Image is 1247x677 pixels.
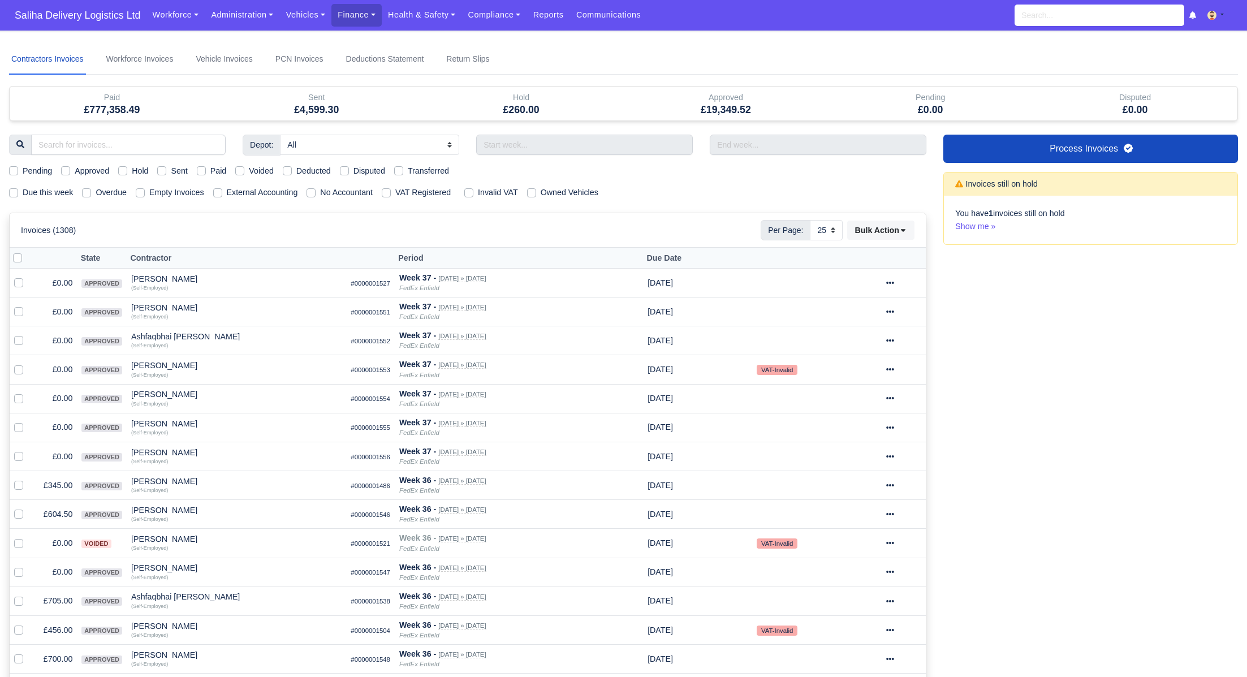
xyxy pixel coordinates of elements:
div: Pending [828,87,1033,120]
label: Disputed [353,165,385,178]
input: Search... [1015,5,1184,26]
h6: Invoices still on hold [955,179,1038,189]
div: [PERSON_NAME] [131,506,342,514]
span: voided [81,540,111,548]
small: #0000001547 [351,569,390,576]
small: (Self-Employed) [131,343,168,348]
span: 4 weeks from now [648,510,673,519]
label: External Accounting [227,186,298,199]
iframe: Chat Widget [1190,623,1247,677]
span: approved [81,337,122,346]
div: [PERSON_NAME] [131,535,342,543]
strong: Week 36 - [399,476,436,485]
h5: £0.00 [836,104,1024,116]
i: FedEx Enfield [399,603,439,610]
small: [DATE] » [DATE] [438,593,486,601]
small: #0000001527 [351,280,390,287]
h5: £4,599.30 [223,104,411,116]
div: [PERSON_NAME] [131,390,342,398]
label: VAT Registered [395,186,451,199]
strong: Week 37 - [399,389,436,398]
label: Approved [75,165,109,178]
strong: Week 37 - [399,273,436,282]
small: [DATE] » [DATE] [438,651,486,658]
span: 1 month from now [648,307,673,316]
a: Reports [527,4,569,26]
span: 1 month from now [648,452,673,461]
div: Pending [836,91,1024,104]
span: approved [81,279,122,288]
small: #0000001521 [351,540,390,547]
small: #0000001555 [351,424,390,431]
input: End week... [710,135,926,155]
span: approved [81,482,122,490]
strong: Week 36 - [399,592,436,601]
strong: 1 [989,209,993,218]
i: FedEx Enfield [399,516,439,523]
a: Saliha Delivery Logistics Ltd [9,5,146,27]
label: Due this week [23,186,73,199]
small: (Self-Employed) [131,430,168,435]
div: Ashfaqbhai [PERSON_NAME] [131,333,342,340]
th: Period [395,248,643,269]
td: £0.00 [32,297,77,326]
td: £0.00 [32,413,77,442]
small: #0000001538 [351,598,390,605]
label: Sent [171,165,187,178]
div: [PERSON_NAME] [131,651,342,659]
a: Contractors Invoices [9,44,86,75]
h6: Invoices (1308) [21,226,76,235]
small: [DATE] » [DATE] [438,361,486,369]
small: #0000001554 [351,395,390,402]
span: 1 month from now [648,278,673,287]
small: [DATE] » [DATE] [438,506,486,514]
label: Voided [249,165,274,178]
td: £705.00 [32,587,77,615]
small: [DATE] » [DATE] [438,420,486,427]
label: Invalid VAT [478,186,518,199]
i: FedEx Enfield [399,487,439,494]
small: (Self-Employed) [131,632,168,638]
label: Paid [210,165,227,178]
a: Vehicles [279,4,331,26]
div: Sent [214,87,419,120]
span: 1 month from now [648,422,673,432]
small: [DATE] » [DATE] [438,333,486,340]
div: [PERSON_NAME] [131,361,342,369]
small: (Self-Employed) [131,661,168,667]
i: FedEx Enfield [399,284,439,291]
small: (Self-Employed) [131,285,168,291]
span: approved [81,656,122,664]
a: Workforce [146,4,205,26]
strong: Week 36 - [399,649,436,658]
h5: £777,358.49 [18,104,206,116]
label: Transferred [408,165,449,178]
div: [PERSON_NAME] [131,622,342,630]
span: Saliha Delivery Logistics Ltd [9,4,146,27]
span: approved [81,395,122,403]
small: #0000001486 [351,482,390,489]
span: approved [81,424,122,432]
span: 4 weeks from now [648,626,673,635]
a: PCN Invoices [273,44,326,75]
small: (Self-Employed) [131,488,168,493]
div: [PERSON_NAME] [131,420,342,428]
a: Finance [331,4,382,26]
small: (Self-Employed) [131,314,168,320]
span: approved [81,597,122,606]
div: Approved [632,91,819,104]
td: £0.00 [32,326,77,355]
div: [PERSON_NAME] [131,477,342,485]
i: FedEx Enfield [399,400,439,407]
small: [DATE] » [DATE] [438,622,486,629]
span: Per Page: [761,220,810,240]
small: #0000001548 [351,656,390,663]
label: No Accountant [320,186,373,199]
td: £0.00 [32,442,77,471]
button: Bulk Action [847,221,914,240]
div: Paid [18,91,206,104]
